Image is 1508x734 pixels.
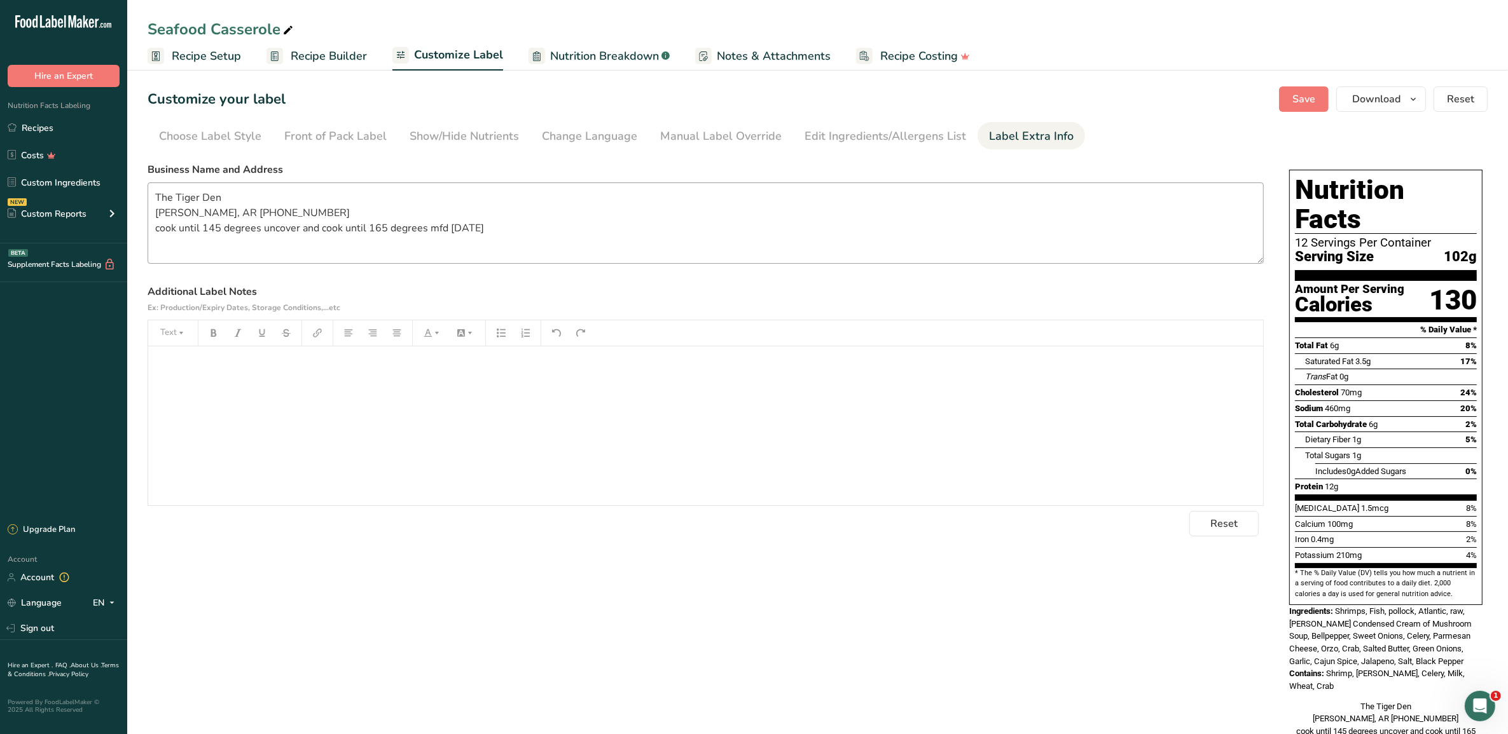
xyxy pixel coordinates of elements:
a: Hire an Expert . [8,661,53,670]
span: [MEDICAL_DATA] [1295,503,1359,513]
span: 210mg [1336,550,1362,560]
span: Calcium [1295,519,1325,529]
h1: Nutrition Facts [1295,175,1477,234]
div: Custom Reports [8,207,86,221]
a: Language [8,592,62,614]
div: Powered By FoodLabelMaker © 2025 All Rights Reserved [8,698,120,714]
span: Save [1292,92,1315,107]
a: Nutrition Breakdown [529,42,670,71]
span: Shrimp, [PERSON_NAME], Celery, Milk, Wheat, Crab [1289,669,1465,691]
span: Saturated Fat [1305,357,1353,366]
span: Sodium [1295,404,1323,413]
span: Shrimps, Fish, pollock, Atlantic, raw, [PERSON_NAME] Condensed Cream of Mushroom Soup, Bellpepper... [1289,606,1472,666]
span: 460mg [1325,404,1350,413]
span: 1g [1352,451,1361,460]
div: NEW [8,198,27,206]
span: Dietary Fiber [1305,435,1350,444]
div: EN [93,595,120,611]
div: Front of Pack Label [284,128,387,145]
section: % Daily Value * [1295,322,1477,337]
div: Calories [1295,296,1404,314]
div: Amount Per Serving [1295,283,1404,296]
div: Label Extra Info [989,128,1074,145]
label: Additional Label Notes [148,284,1264,315]
iframe: Intercom live chat [1465,691,1495,721]
a: Customize Label [392,41,503,71]
span: Nutrition Breakdown [550,48,659,65]
span: 6g [1330,341,1339,350]
span: 3.5g [1355,357,1371,366]
a: About Us . [71,661,101,670]
span: 0g [1346,466,1355,476]
span: Serving Size [1295,249,1374,265]
label: Business Name and Address [148,162,1264,177]
span: Total Fat [1295,341,1328,350]
span: Total Sugars [1305,451,1350,460]
span: 2% [1465,419,1477,429]
button: Hire an Expert [8,65,120,87]
div: Manual Label Override [660,128,782,145]
div: Edit Ingredients/Allergens List [805,128,966,145]
span: Fat [1305,372,1338,381]
span: 8% [1466,503,1477,513]
span: Cholesterol [1295,388,1339,397]
button: Save [1279,86,1329,112]
span: 8% [1466,519,1477,529]
div: BETA [8,249,28,257]
span: Protein [1295,482,1323,491]
span: 4% [1466,550,1477,560]
a: Privacy Policy [49,670,88,679]
span: Contains: [1289,669,1324,678]
span: Download [1352,92,1401,107]
a: Terms & Conditions . [8,661,119,679]
div: Show/Hide Nutrients [410,128,519,145]
span: Ingredients: [1289,606,1333,616]
span: Iron [1295,534,1309,544]
span: 20% [1460,404,1477,413]
div: Change Language [542,128,637,145]
span: 0% [1465,466,1477,476]
h1: Customize your label [148,89,286,110]
a: Recipe Builder [266,42,367,71]
button: Download [1336,86,1426,112]
span: 1g [1352,435,1361,444]
span: Reset [1447,92,1474,107]
span: 17% [1460,357,1477,366]
span: 70mg [1341,388,1362,397]
button: Reset [1189,511,1259,536]
span: Notes & Attachments [717,48,831,65]
div: 12 Servings Per Container [1295,236,1477,249]
span: 100mg [1327,519,1353,529]
a: Recipe Costing [856,42,970,71]
span: Reset [1210,516,1238,531]
div: Choose Label Style [159,128,261,145]
span: 0.4mg [1311,534,1334,544]
span: 5% [1465,435,1477,444]
span: Ex: Production/Expiry Dates, Storage Conditions,...etc [148,302,340,313]
button: Reset [1434,86,1488,112]
span: Recipe Builder [291,48,367,65]
span: Customize Label [414,46,503,64]
span: 102g [1444,249,1477,265]
section: * The % Daily Value (DV) tells you how much a nutrient in a serving of food contributes to a dail... [1295,568,1477,599]
a: Recipe Setup [148,42,241,71]
span: 8% [1465,341,1477,350]
i: Trans [1305,372,1326,381]
span: 6g [1369,419,1378,429]
span: 24% [1460,388,1477,397]
span: 12g [1325,482,1338,491]
a: FAQ . [55,661,71,670]
span: Potassium [1295,550,1334,560]
div: Upgrade Plan [8,524,75,536]
span: 2% [1466,534,1477,544]
span: Recipe Costing [880,48,958,65]
div: 130 [1429,283,1477,317]
span: 1.5mcg [1361,503,1388,513]
span: Includes Added Sugars [1315,466,1406,476]
span: 0g [1339,372,1348,381]
span: Total Carbohydrate [1295,419,1367,429]
button: Text [154,323,192,343]
span: Recipe Setup [172,48,241,65]
a: Notes & Attachments [695,42,831,71]
div: Seafood Casserole [148,18,296,41]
